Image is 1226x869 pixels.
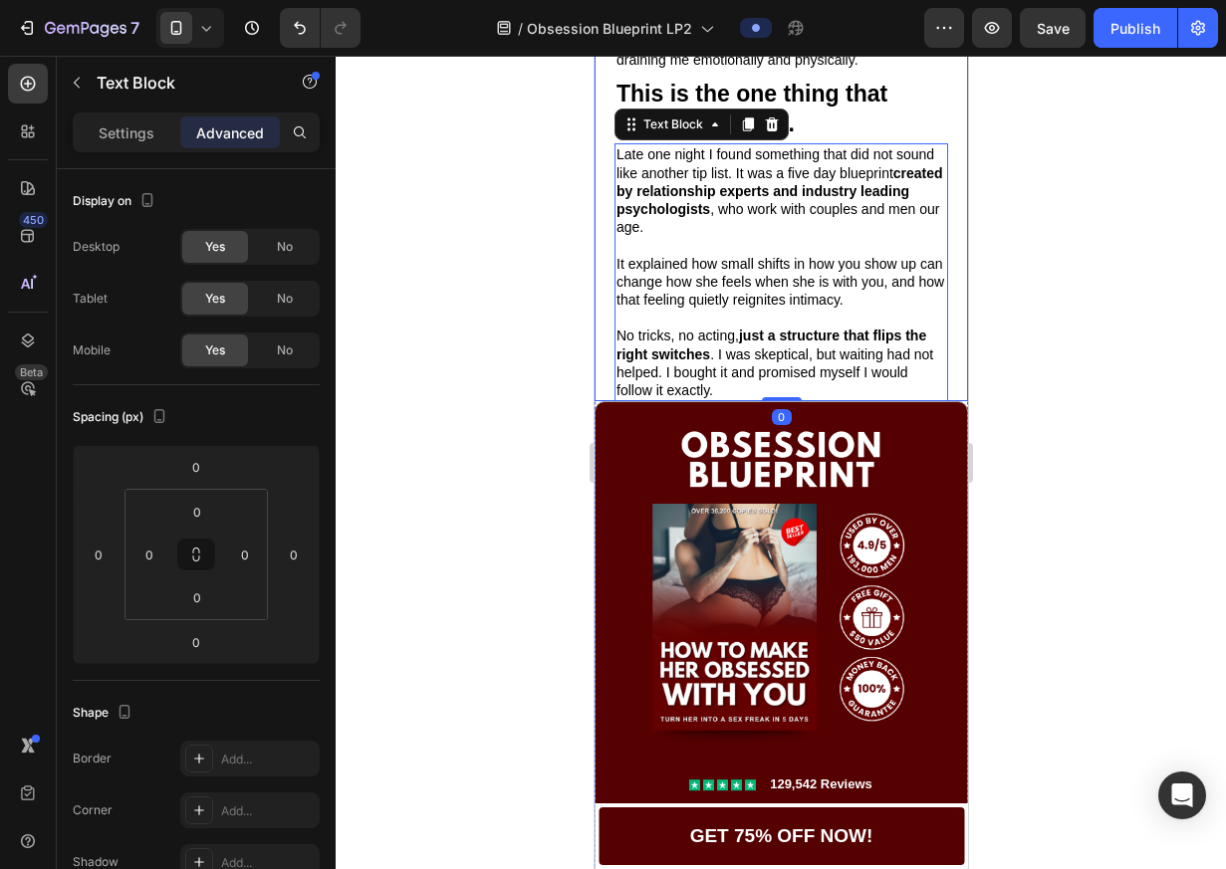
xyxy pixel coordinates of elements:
[1037,20,1070,37] span: Save
[277,290,293,308] span: No
[221,802,315,820] div: Add...
[280,8,361,48] div: Undo/Redo
[8,8,148,48] button: 7
[73,404,171,431] div: Spacing (px)
[230,540,260,569] input: 0px
[73,341,111,359] div: Mobile
[73,290,108,308] div: Tablet
[527,18,692,39] span: Obsession Blueprint LP2
[99,122,154,143] p: Settings
[73,238,120,256] div: Desktop
[205,238,225,256] span: Yes
[277,238,293,256] span: No
[97,71,266,95] p: Text Block
[73,188,159,215] div: Display on
[177,497,217,527] input: 0px
[176,452,216,482] input: 0
[221,751,315,768] div: Add...
[279,540,309,569] input: 0
[518,18,523,39] span: /
[176,627,216,657] input: 0
[1110,18,1160,39] div: Publish
[1158,771,1206,819] div: Open Intercom Messenger
[1094,8,1177,48] button: Publish
[73,700,136,727] div: Shape
[84,540,114,569] input: 0
[15,364,48,380] div: Beta
[205,290,225,308] span: Yes
[130,16,139,40] p: 7
[595,56,968,869] iframe: Design area
[19,212,48,228] div: 450
[73,750,112,767] div: Border
[277,341,293,359] span: No
[205,341,225,359] span: Yes
[196,122,264,143] p: Advanced
[1020,8,1086,48] button: Save
[177,582,217,612] input: 0px
[73,801,113,819] div: Corner
[134,540,164,569] input: 0px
